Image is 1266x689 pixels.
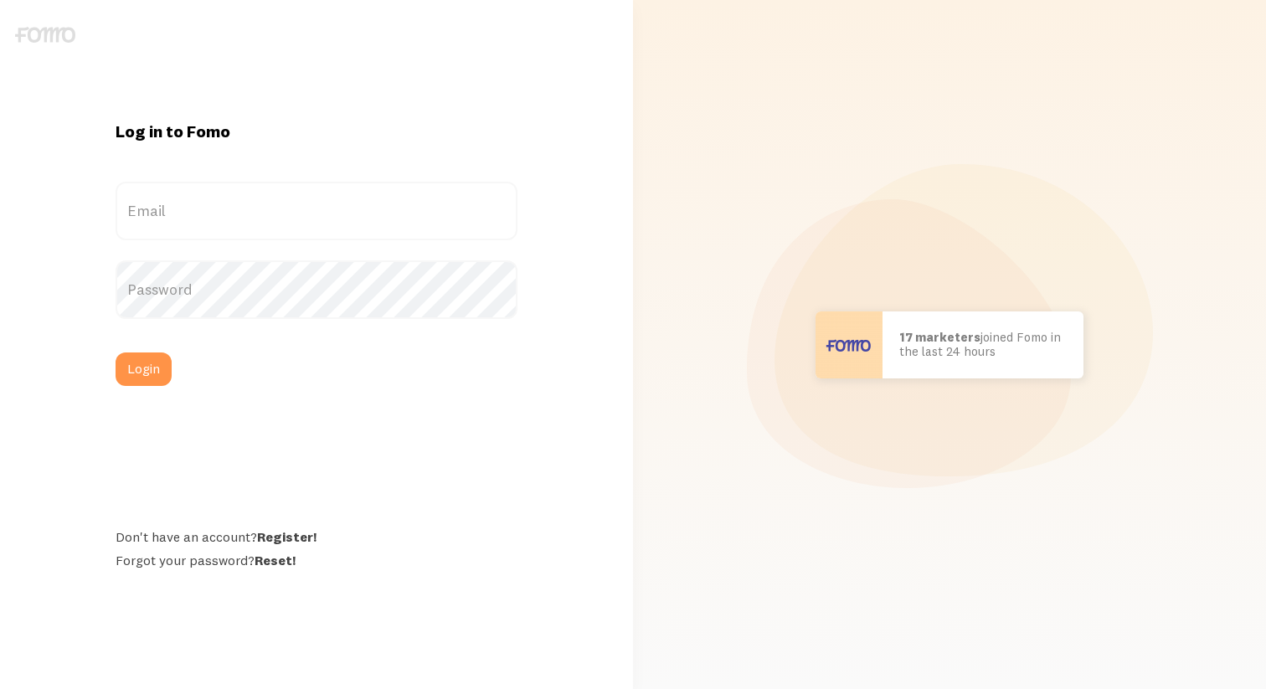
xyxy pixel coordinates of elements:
label: Email [116,182,517,240]
h1: Log in to Fomo [116,121,517,142]
img: fomo-logo-gray-b99e0e8ada9f9040e2984d0d95b3b12da0074ffd48d1e5cb62ac37fc77b0b268.svg [15,27,75,43]
button: Login [116,352,172,386]
a: Register! [257,528,316,545]
p: joined Fomo in the last 24 hours [899,331,1067,358]
img: User avatar [816,311,883,378]
b: 17 marketers [899,329,980,345]
a: Reset! [255,552,296,568]
div: Forgot your password? [116,552,517,568]
label: Password [116,260,517,319]
div: Don't have an account? [116,528,517,545]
